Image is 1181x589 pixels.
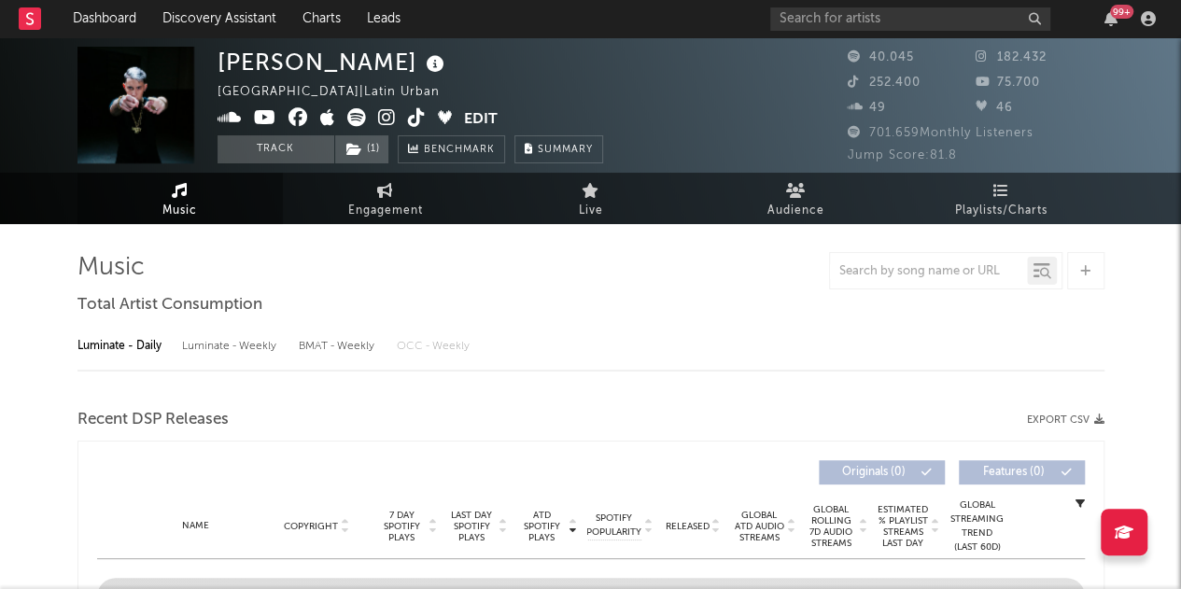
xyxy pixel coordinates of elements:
span: Total Artist Consumption [77,294,262,316]
button: Track [218,135,334,163]
span: 182.432 [976,51,1047,63]
a: Playlists/Charts [899,173,1104,224]
button: Features(0) [959,460,1085,484]
span: Music [162,200,197,222]
span: Recent DSP Releases [77,409,229,431]
span: Spotify Popularity [586,512,641,540]
span: Copyright [284,521,338,532]
span: 701.659 Monthly Listeners [848,127,1033,139]
span: Live [579,200,603,222]
a: Live [488,173,694,224]
input: Search by song name or URL [830,264,1027,279]
div: Name [134,519,257,533]
span: Estimated % Playlist Streams Last Day [878,504,929,549]
span: Engagement [348,200,423,222]
a: Engagement [283,173,488,224]
span: Audience [767,200,824,222]
span: Global Rolling 7D Audio Streams [806,504,857,549]
span: Benchmark [424,139,495,161]
span: 252.400 [848,77,921,89]
span: Jump Score: 81.8 [848,149,957,161]
span: 40.045 [848,51,914,63]
div: 99 + [1110,5,1133,19]
span: 75.700 [976,77,1040,89]
span: 49 [848,102,886,114]
div: [PERSON_NAME] [218,47,449,77]
button: Summary [514,135,603,163]
div: BMAT - Weekly [299,330,378,362]
input: Search for artists [770,7,1050,31]
span: Features ( 0 ) [971,467,1057,478]
button: Edit [464,108,498,132]
span: Last Day Spotify Plays [447,510,497,543]
span: ( 1 ) [334,135,389,163]
span: Summary [538,145,593,155]
div: Global Streaming Trend (Last 60D) [949,498,1005,554]
a: Audience [694,173,899,224]
span: ATD Spotify Plays [517,510,567,543]
span: Released [666,521,710,532]
button: Originals(0) [819,460,945,484]
button: (1) [335,135,388,163]
button: 99+ [1104,11,1118,26]
span: Originals ( 0 ) [831,467,917,478]
a: Benchmark [398,135,505,163]
span: 7 Day Spotify Plays [377,510,427,543]
span: 46 [976,102,1013,114]
div: Luminate - Weekly [182,330,280,362]
a: Music [77,173,283,224]
div: Luminate - Daily [77,330,163,362]
button: Export CSV [1027,414,1104,426]
div: [GEOGRAPHIC_DATA] | Latin Urban [218,81,461,104]
span: Global ATD Audio Streams [734,510,785,543]
span: Playlists/Charts [955,200,1047,222]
